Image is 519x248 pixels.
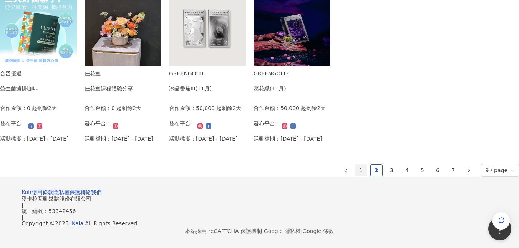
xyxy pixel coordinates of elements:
a: 3 [386,165,398,176]
p: 0 起 [27,104,37,112]
div: 統一編號：53342456 [22,208,497,214]
p: 發布平台： [254,119,280,128]
p: 剩餘2天 [306,104,326,112]
a: 隱私權保護 [53,189,80,195]
div: 愛卡拉互動媒體股份有限公司 [22,196,497,202]
p: 50,000 起 [280,104,306,112]
span: | [22,214,23,220]
p: 剩餘2天 [37,104,57,112]
p: 合作金額： [254,104,280,112]
a: Google 條款 [302,228,334,234]
span: 本站採用 reCAPTCHA 保護機制 [185,226,334,236]
li: 3 [386,164,398,176]
li: 5 [416,164,429,176]
button: right [463,164,475,176]
div: Copyright © 2025 All Rights Reserved. [22,220,497,226]
p: 發布平台： [85,119,111,128]
p: 發布平台： [169,119,196,128]
span: 9 / page [486,164,515,176]
p: 活動檔期：[DATE] - [DATE] [85,135,153,143]
span: left [343,168,348,173]
button: left [340,164,352,176]
a: iKala [70,220,83,226]
a: 7 [448,165,459,176]
span: | [22,202,23,208]
p: 合作金額： [169,104,196,112]
a: 5 [417,165,428,176]
p: 50,000 起 [196,104,222,112]
a: 2 [371,165,382,176]
a: 1 [355,165,367,176]
li: 2 [370,164,383,176]
p: 活動檔期：[DATE] - [DATE] [169,135,241,143]
div: 任花室 [85,69,133,78]
a: 4 [401,165,413,176]
p: 剩餘2天 [222,104,241,112]
span: | [301,228,303,234]
p: 0 起 [111,104,122,112]
p: 剩餘2天 [122,104,141,112]
a: Google 隱私權 [264,228,301,234]
span: right [466,168,471,173]
div: GREENGOLD [169,69,212,78]
li: Next Page [463,164,475,176]
p: 合作金額： [85,104,111,112]
iframe: Help Scout Beacon - Open [488,217,511,240]
div: GREENGOLD [254,69,288,78]
a: 6 [432,165,444,176]
a: Kolr [22,189,32,195]
div: 冰晶番茄III(11月) [169,84,212,93]
li: Previous Page [340,164,352,176]
div: 任花室課程體驗分享 [85,84,133,93]
p: 活動檔期：[DATE] - [DATE] [254,135,326,143]
a: 使用條款 [32,189,53,195]
a: 聯絡我們 [80,189,102,195]
div: 葛花纖(11月) [254,84,288,93]
span: | [262,228,264,234]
